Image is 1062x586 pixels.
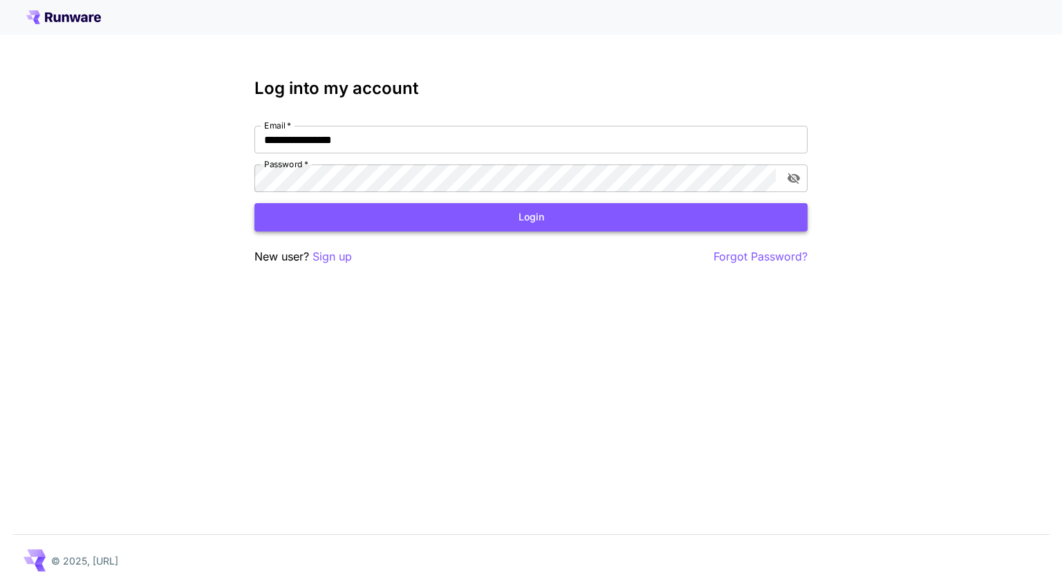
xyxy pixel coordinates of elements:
[781,166,806,191] button: toggle password visibility
[51,554,118,568] p: © 2025, [URL]
[264,158,308,170] label: Password
[264,120,291,131] label: Email
[254,248,352,265] p: New user?
[254,79,808,98] h3: Log into my account
[313,248,352,265] button: Sign up
[254,203,808,231] button: Login
[714,248,808,265] button: Forgot Password?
